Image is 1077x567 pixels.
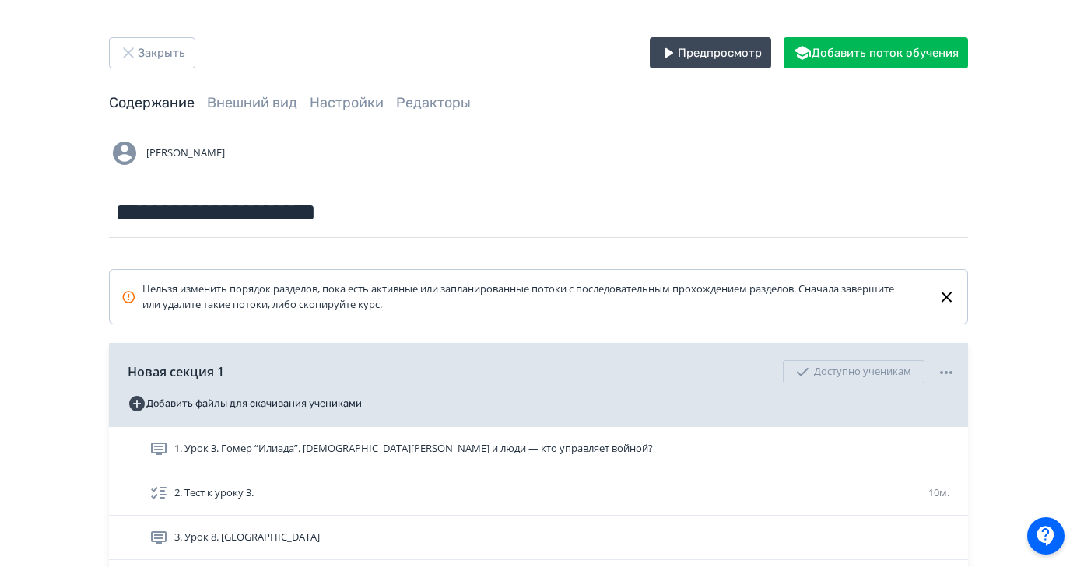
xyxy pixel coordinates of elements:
div: 2. Тест к уроку 3.10м. [109,471,968,516]
div: 1. Урок 3. Гомер “Илиада”. [DEMOGRAPHIC_DATA][PERSON_NAME] и люди — кто управляет войной? [109,427,968,471]
span: 1. Урок 3. Гомер “Илиада”. Боги Олимпа и люди — кто управляет войной? [174,441,653,457]
button: Добавить поток обучения [784,37,968,68]
span: 2. Тест к уроку 3. [174,485,254,501]
a: Внешний вид [207,94,297,111]
span: [PERSON_NAME] [146,145,225,161]
span: 3. Урок 8. Калевала [174,530,320,545]
button: Добавить файлы для скачивания учениками [128,391,362,416]
button: Предпросмотр [650,37,771,68]
span: Новая секция 1 [128,362,224,381]
div: Доступно ученикам [783,360,924,383]
a: Настройки [310,94,384,111]
div: Нельзя изменить порядок разделов, пока есть активные или запланированные потоки с последовательны... [121,282,913,312]
a: Редакторы [396,94,471,111]
button: Закрыть [109,37,195,68]
div: 3. Урок 8. [GEOGRAPHIC_DATA] [109,516,968,560]
a: Содержание [109,94,195,111]
span: 10м. [928,485,949,499]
